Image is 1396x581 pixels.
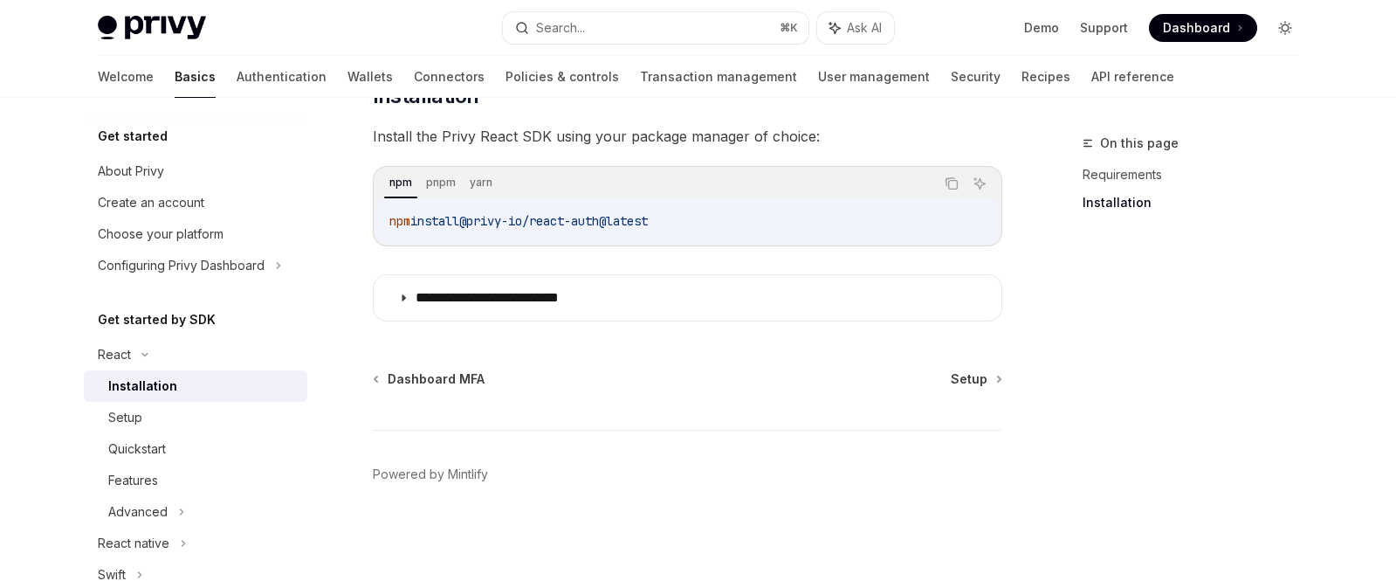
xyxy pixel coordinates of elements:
span: install [410,213,459,229]
div: Features [108,470,158,491]
a: User management [818,56,930,98]
span: Setup [951,370,987,388]
a: Policies & controls [505,56,619,98]
div: Quickstart [108,439,166,460]
a: Create an account [84,187,307,218]
a: Choose your platform [84,218,307,250]
a: Authentication [237,56,327,98]
span: Install the Privy React SDK using your package manager of choice: [373,124,1002,149]
div: Installation [108,376,177,397]
span: Dashboard [1163,19,1230,37]
a: Connectors [414,56,485,98]
div: Search... [536,17,585,38]
span: ⌘ K [780,21,798,35]
div: Configuring Privy Dashboard [98,255,265,276]
div: React [98,344,131,365]
span: npm [389,213,410,229]
a: Installation [84,370,307,402]
div: Setup [108,407,142,428]
span: Dashboard MFA [388,370,485,388]
a: Security [951,56,1001,98]
a: Requirements [1083,161,1313,189]
div: Create an account [98,192,204,213]
a: Dashboard MFA [375,370,485,388]
a: Quickstart [84,433,307,465]
button: Ask AI [968,172,991,195]
a: About Privy [84,156,307,187]
div: npm [384,172,417,193]
a: Welcome [98,56,154,98]
span: On this page [1100,133,1179,154]
a: Basics [175,56,216,98]
a: Powered by Mintlify [373,466,488,483]
img: light logo [98,16,206,40]
a: API reference [1091,56,1174,98]
div: Advanced [108,501,168,522]
span: Ask AI [847,19,882,37]
div: React native [98,533,169,554]
a: Support [1080,19,1128,37]
a: Demo [1024,19,1059,37]
a: Installation [1083,189,1313,217]
button: Search...⌘K [503,12,808,44]
div: About Privy [98,161,164,182]
a: Setup [951,370,1001,388]
h5: Get started by SDK [98,309,216,330]
a: Setup [84,402,307,433]
button: Toggle dark mode [1271,14,1299,42]
a: Features [84,465,307,496]
div: yarn [464,172,498,193]
a: Transaction management [640,56,797,98]
span: @privy-io/react-auth@latest [459,213,648,229]
button: Ask AI [817,12,894,44]
div: Choose your platform [98,224,223,245]
a: Dashboard [1149,14,1257,42]
button: Copy the contents from the code block [940,172,963,195]
div: pnpm [421,172,461,193]
a: Recipes [1021,56,1070,98]
h5: Get started [98,126,168,147]
a: Wallets [347,56,393,98]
